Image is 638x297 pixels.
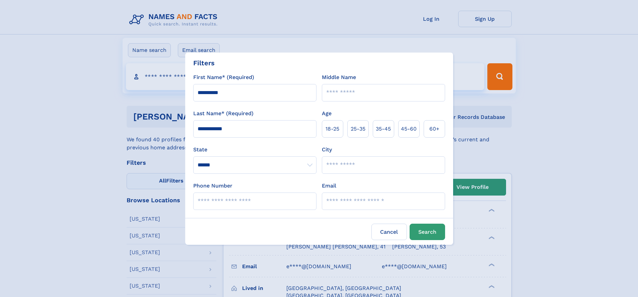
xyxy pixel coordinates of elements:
span: 18‑25 [326,125,339,133]
label: Last Name* (Required) [193,109,254,118]
label: Middle Name [322,73,356,81]
label: Phone Number [193,182,232,190]
span: 25‑35 [351,125,365,133]
span: 60+ [429,125,439,133]
label: Cancel [371,224,407,240]
button: Search [410,224,445,240]
label: State [193,146,316,154]
label: Age [322,109,332,118]
label: First Name* (Required) [193,73,254,81]
span: 45‑60 [401,125,417,133]
div: Filters [193,58,215,68]
label: City [322,146,332,154]
span: 35‑45 [376,125,391,133]
label: Email [322,182,336,190]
